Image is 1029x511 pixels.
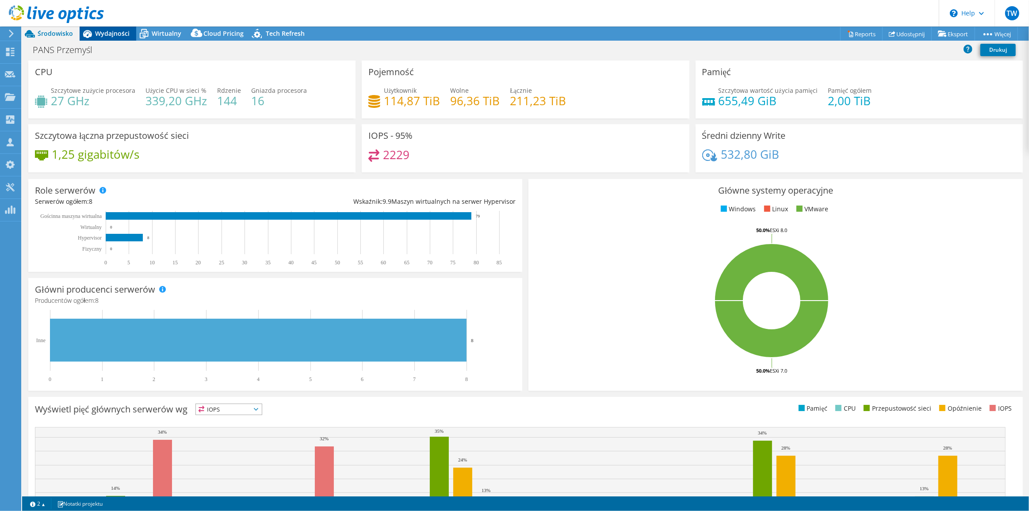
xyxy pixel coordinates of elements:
[368,67,414,77] h3: Pojemność
[465,376,468,382] text: 8
[796,404,827,413] li: Pamięć
[770,367,787,374] tspan: ESXi 7.0
[980,44,1016,56] a: Drukuj
[770,227,787,233] tspan: ESXi 8.0
[482,488,490,493] text: 13%
[383,150,409,160] h4: 2229
[145,86,207,95] span: Użycie CPU w sieci %
[35,131,189,141] h3: Szczytowa łączna przepustowość sieci
[217,96,241,106] h4: 144
[95,29,130,38] span: Wydajności
[195,259,201,266] text: 20
[756,227,770,233] tspan: 50.0%
[335,259,340,266] text: 50
[320,436,329,441] text: 32%
[702,131,786,141] h3: Średni dzienny Write
[828,96,872,106] h4: 2,00 TiB
[474,259,479,266] text: 80
[476,214,480,218] text: 79
[147,236,149,240] text: 8
[828,86,872,95] span: Pamięć ogółem
[833,404,856,413] li: CPU
[719,86,818,95] span: Szczytowa wartość użycia pamięci
[497,259,502,266] text: 85
[275,197,516,206] div: Wskaźnik: Maszyn wirtualnych na serwer Hypervisor
[203,29,244,38] span: Cloud Pricing
[35,67,53,77] h3: CPU
[265,259,271,266] text: 35
[80,224,102,230] text: Wirtualny
[384,96,440,106] h4: 114,87 TiB
[49,376,51,382] text: 0
[40,213,102,219] text: Gościnna maszyna wirtualna
[35,296,516,305] h4: Producentów ogółem:
[427,259,432,266] text: 70
[35,197,275,206] div: Serwerów ogółem:
[266,29,305,38] span: Tech Refresh
[719,96,818,106] h4: 655,49 GiB
[975,27,1018,41] a: Więcej
[1005,6,1019,20] span: TW
[384,86,417,95] span: Użytkownik
[404,259,409,266] text: 65
[95,296,99,305] span: 8
[35,285,155,294] h3: Główni producenci serwerów
[110,247,112,251] text: 0
[762,204,788,214] li: Linux
[24,498,51,509] a: 2
[219,259,224,266] text: 25
[309,376,312,382] text: 5
[882,27,932,41] a: Udostępnij
[35,186,96,195] h3: Role serwerów
[510,86,532,95] span: Łącznie
[794,204,829,214] li: VMware
[950,9,958,17] svg: \n
[82,246,102,252] text: Fizyczny
[931,27,975,41] a: Eksport
[781,445,790,450] text: 28%
[311,259,317,266] text: 45
[257,376,260,382] text: 4
[89,197,92,206] span: 8
[149,259,155,266] text: 10
[450,96,500,106] h4: 96,36 TiB
[987,404,1012,413] li: IOPS
[937,404,982,413] li: Opóźnienie
[702,67,731,77] h3: Pamięć
[435,428,444,434] text: 35%
[110,225,112,229] text: 0
[719,204,756,214] li: Windows
[861,404,931,413] li: Przepustowość sieci
[29,45,106,55] h1: PANS Przemyśl
[196,404,262,415] span: IOPS
[36,337,46,343] text: Inne
[51,498,109,509] a: Notatki projektu
[101,376,103,382] text: 1
[38,29,73,38] span: Środowisko
[368,131,413,141] h3: IOPS - 95%
[51,86,135,95] span: Szczytowe zużycie procesora
[217,86,241,95] span: Rdzenie
[288,259,294,266] text: 40
[358,259,363,266] text: 55
[205,376,207,382] text: 3
[145,96,207,106] h4: 339,20 GHz
[510,96,566,106] h4: 211,23 TiB
[127,259,130,266] text: 5
[471,338,474,343] text: 8
[78,235,102,241] text: Hypervisor
[450,86,469,95] span: Wolne
[758,430,767,435] text: 34%
[535,186,1016,195] h3: Główne systemy operacyjne
[721,149,779,159] h4: 532,80 GiB
[172,259,178,266] text: 15
[51,96,135,106] h4: 27 GHz
[840,27,883,41] a: Reports
[458,457,467,462] text: 24%
[943,445,952,450] text: 28%
[251,86,307,95] span: Gniazda procesora
[111,485,120,491] text: 14%
[242,259,247,266] text: 30
[756,367,770,374] tspan: 50.0%
[450,259,455,266] text: 75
